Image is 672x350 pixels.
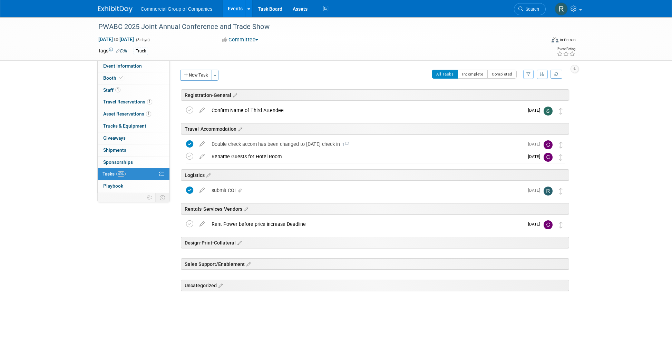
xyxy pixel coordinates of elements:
[528,142,544,147] span: [DATE]
[98,144,169,156] a: Shipments
[181,123,569,134] div: Travel-Accommodation
[552,37,558,42] img: Format-Inperson.png
[523,7,539,12] span: Search
[181,280,569,291] div: Uncategorized
[217,282,223,289] a: Edit sections
[559,222,563,228] i: Move task
[103,135,126,141] span: Giveaways
[116,171,126,177] span: 40%
[98,6,133,13] img: ExhibitDay
[103,111,151,117] span: Asset Reservations
[196,153,208,160] a: edit
[98,60,169,72] a: Event Information
[98,168,169,180] a: Tasks40%
[181,258,569,270] div: Sales Support/Enablement
[514,3,546,15] a: Search
[98,72,169,84] a: Booth
[98,108,169,120] a: Asset Reservations1
[98,84,169,96] a: Staff1
[559,154,563,161] i: Move task
[544,220,553,229] img: Cole Mattern
[113,37,119,42] span: to
[146,111,151,117] span: 1
[144,193,156,202] td: Personalize Event Tab Strip
[135,38,150,42] span: (3 days)
[528,222,544,227] span: [DATE]
[528,188,544,193] span: [DATE]
[559,142,563,148] i: Move task
[196,107,208,113] a: edit
[98,36,134,42] span: [DATE] [DATE]
[544,153,553,162] img: Cole Mattern
[487,70,517,79] button: Completed
[155,193,169,202] td: Toggle Event Tabs
[181,169,569,181] div: Logistics
[180,70,212,81] button: New Task
[208,151,524,162] div: Rename Guests for Hotel Room
[103,183,123,189] span: Playbook
[505,36,576,46] div: Event Format
[242,205,248,212] a: Edit sections
[103,99,152,104] span: Travel Reservations
[528,108,544,113] span: [DATE]
[236,125,242,132] a: Edit sections
[208,104,524,116] div: Confirm Name of Third Attendee
[119,76,123,80] i: Booth reservation complete
[96,21,535,33] div: PWABC 2025 Joint Annual Conference and Trade Show
[236,239,242,246] a: Edit sections
[208,138,524,150] div: Double check accom has been changed to [DATE] check in
[205,171,211,178] a: Edit sections
[458,70,488,79] button: Incomplete
[557,47,575,51] div: Event Rating
[555,2,568,16] img: Rod Leland
[551,70,562,79] a: Refresh
[103,123,146,129] span: Trucks & Equipment
[181,203,569,214] div: Rentals-Services-Vendors
[98,180,169,192] a: Playbook
[544,140,553,149] img: Cole Mattern
[544,187,553,196] img: Rod Leland
[103,147,126,153] span: Shipments
[245,260,251,267] a: Edit sections
[220,36,261,43] button: Committed
[98,47,127,55] td: Tags
[103,75,124,81] span: Booth
[115,87,120,92] span: 1
[98,120,169,132] a: Trucks & Equipment
[544,107,553,116] img: Suzanne LaFrance
[103,87,120,93] span: Staff
[103,63,142,69] span: Event Information
[98,132,169,144] a: Giveaways
[208,218,524,230] div: Rent Power before price increase Deadline
[181,89,569,101] div: Registration-General
[147,99,152,104] span: 1
[559,188,563,194] i: Move task
[116,49,127,53] a: Edit
[340,142,349,147] span: 1
[181,237,569,248] div: Design-Print-Collateral
[208,184,524,196] div: submit COI
[141,6,213,12] span: Commercial Group of Companies
[98,96,169,108] a: Travel Reservations1
[231,91,237,98] a: Edit sections
[559,108,563,114] i: Move task
[528,154,544,159] span: [DATE]
[134,48,148,55] div: Truck
[196,141,208,147] a: edit
[98,157,169,168] a: Sponsorships
[103,159,133,165] span: Sponsorships
[196,221,208,227] a: edit
[103,171,126,177] span: Tasks
[559,37,576,42] div: In-Person
[432,70,458,79] button: All Tasks
[196,187,208,193] a: edit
